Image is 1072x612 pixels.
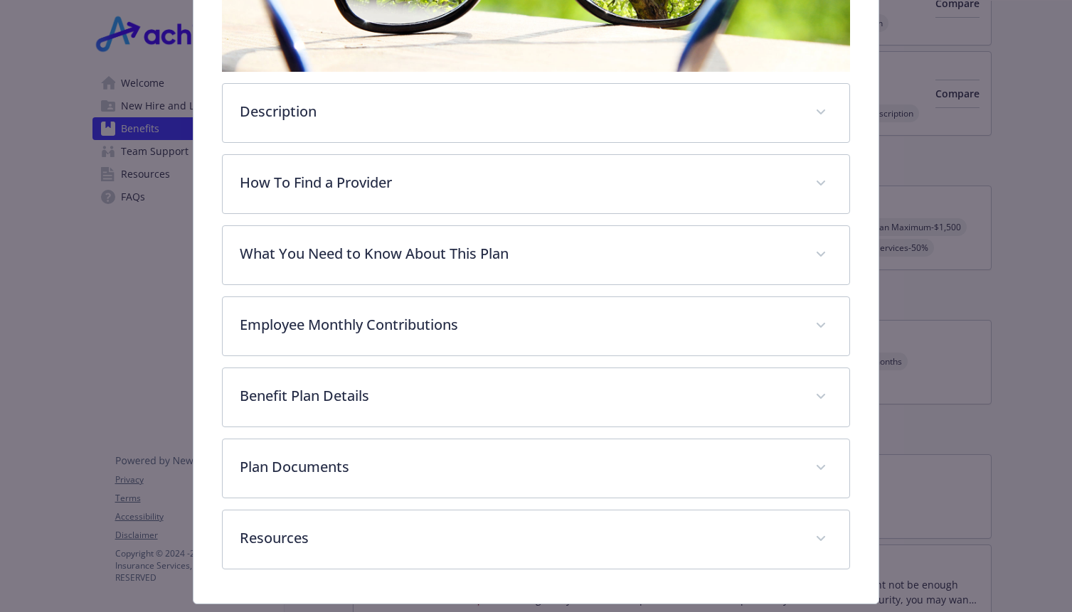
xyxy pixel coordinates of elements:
[223,368,849,426] div: Benefit Plan Details
[223,155,849,213] div: How To Find a Provider
[223,226,849,284] div: What You Need to Know About This Plan
[240,527,797,549] p: Resources
[240,172,797,193] p: How To Find a Provider
[223,84,849,142] div: Description
[240,101,797,122] p: Description
[223,297,849,355] div: Employee Monthly Contributions
[223,510,849,569] div: Resources
[240,243,797,264] p: What You Need to Know About This Plan
[223,439,849,498] div: Plan Documents
[240,314,797,335] p: Employee Monthly Contributions
[240,456,797,478] p: Plan Documents
[240,385,797,407] p: Benefit Plan Details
